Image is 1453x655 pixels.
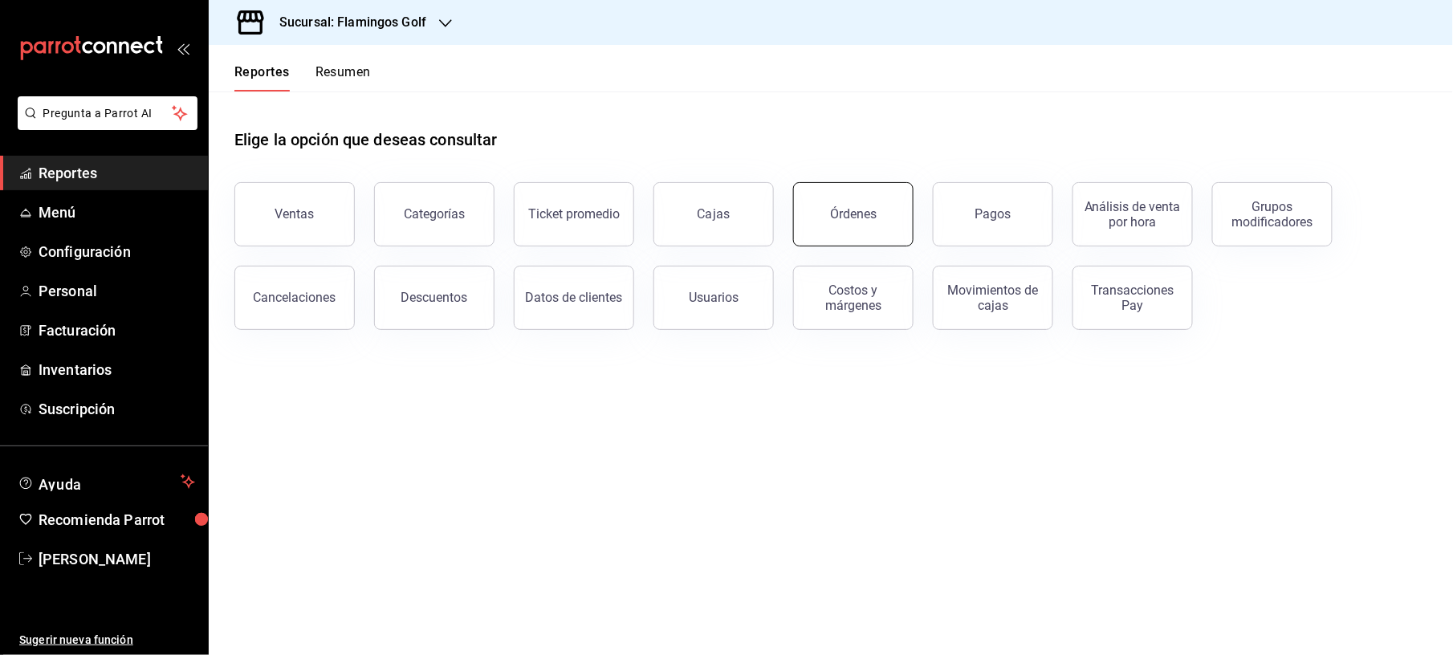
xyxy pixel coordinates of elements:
span: Configuración [39,241,195,262]
span: Ayuda [39,472,174,491]
button: Ticket promedio [514,182,634,246]
div: Análisis de venta por hora [1083,199,1182,230]
button: Descuentos [374,266,495,330]
button: Pregunta a Parrot AI [18,96,197,130]
div: navigation tabs [234,64,371,92]
div: Cajas [698,205,731,224]
button: Datos de clientes [514,266,634,330]
button: Ventas [234,182,355,246]
span: Facturación [39,319,195,341]
button: Análisis de venta por hora [1072,182,1193,246]
button: open_drawer_menu [177,42,189,55]
span: Suscripción [39,398,195,420]
button: Resumen [315,64,371,92]
button: Reportes [234,64,290,92]
span: [PERSON_NAME] [39,548,195,570]
span: Menú [39,201,195,223]
button: Cancelaciones [234,266,355,330]
button: Grupos modificadores [1212,182,1333,246]
button: Costos y márgenes [793,266,914,330]
button: Órdenes [793,182,914,246]
span: Personal [39,280,195,302]
h3: Sucursal: Flamingos Golf [267,13,426,32]
button: Usuarios [653,266,774,330]
div: Transacciones Pay [1083,283,1182,313]
button: Pagos [933,182,1053,246]
div: Grupos modificadores [1223,199,1322,230]
button: Transacciones Pay [1072,266,1193,330]
div: Movimientos de cajas [943,283,1043,313]
div: Ventas [275,206,315,222]
span: Sugerir nueva función [19,632,195,649]
div: Costos y márgenes [804,283,903,313]
span: Reportes [39,162,195,184]
div: Datos de clientes [526,290,623,305]
span: Recomienda Parrot [39,509,195,531]
div: Ticket promedio [528,206,620,222]
a: Pregunta a Parrot AI [11,116,197,133]
button: Movimientos de cajas [933,266,1053,330]
button: Categorías [374,182,495,246]
div: Categorías [404,206,465,222]
span: Pregunta a Parrot AI [43,105,173,122]
h1: Elige la opción que deseas consultar [234,128,498,152]
div: Órdenes [830,206,877,222]
div: Pagos [975,206,1011,222]
div: Usuarios [689,290,739,305]
div: Descuentos [401,290,468,305]
span: Inventarios [39,359,195,380]
div: Cancelaciones [254,290,336,305]
a: Cajas [653,182,774,246]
